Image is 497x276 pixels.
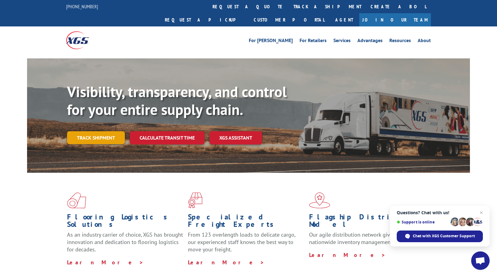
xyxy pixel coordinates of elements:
a: Advantages [357,38,383,45]
div: Open chat [471,251,490,270]
p: From 123 overlength loads to delicate cargo, our experienced staff knows the best way to move you... [188,231,304,258]
span: Chat with XGS Customer Support [413,233,475,239]
img: xgs-icon-flagship-distribution-model-red [309,192,330,208]
a: Learn More > [188,259,264,266]
a: Track shipment [67,131,125,144]
span: As an industry carrier of choice, XGS has brought innovation and dedication to flooring logistics... [67,231,183,253]
h1: Flagship Distribution Model [309,213,425,231]
span: Close chat [478,209,485,216]
h1: Specialized Freight Experts [188,213,304,231]
img: xgs-icon-focused-on-flooring-red [188,192,202,208]
a: XGS ASSISTANT [209,131,262,144]
a: Customer Portal [249,13,329,26]
a: Join Our Team [359,13,431,26]
span: Our agile distribution network gives you nationwide inventory management on demand. [309,231,422,246]
a: Resources [389,38,411,45]
div: Chat with XGS Customer Support [397,231,483,242]
a: Services [333,38,351,45]
a: Calculate transit time [130,131,205,144]
h1: Flooring Logistics Solutions [67,213,183,231]
a: For [PERSON_NAME] [249,38,293,45]
span: Support is online [397,220,448,224]
a: About [418,38,431,45]
a: Learn More > [309,251,386,258]
a: For Retailers [300,38,327,45]
span: Questions? Chat with us! [397,210,483,215]
img: xgs-icon-total-supply-chain-intelligence-red [67,192,86,208]
b: Visibility, transparency, and control for your entire supply chain. [67,82,287,119]
a: Learn More > [67,259,144,266]
a: Request a pickup [160,13,249,26]
a: [PHONE_NUMBER] [66,3,98,10]
a: Agent [329,13,359,26]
